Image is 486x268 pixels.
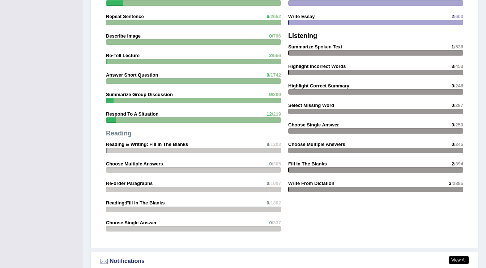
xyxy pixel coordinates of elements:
div: Notifications [99,256,470,267]
span: 0 [451,142,454,147]
span: 2 [451,161,454,167]
strong: Choose Multiple Answers [106,161,163,167]
span: /2885 [451,181,463,186]
span: 12 [267,111,272,117]
span: 2 [269,53,272,58]
span: 0 [451,122,454,127]
span: /1302 [269,200,281,206]
strong: Reading & Writing: Fill In The Blanks [106,142,188,147]
strong: Reading [106,130,132,137]
strong: Select Missing Word [288,103,334,108]
span: 3 [451,64,454,69]
span: 0 [269,161,272,167]
span: /250 [454,122,463,127]
strong: Choose Single Answer [106,220,157,225]
span: 0 [267,181,269,186]
strong: Choose Single Answer [288,122,339,127]
span: 0 [267,200,269,206]
span: 2 [451,14,454,19]
strong: Write Essay [288,14,315,19]
span: 0 [269,33,272,39]
strong: Choose Multiple Answers [288,142,345,147]
span: /246 [454,83,463,88]
strong: Describe Image [106,33,141,39]
span: 0 [451,103,454,108]
strong: Respond To A Situation [106,111,158,117]
span: /536 [454,44,463,49]
strong: Repeat Sentence [106,14,144,19]
span: /2652 [269,14,281,19]
span: /209 [272,92,281,97]
span: /1203 [269,142,281,147]
strong: Summarize Group Discussion [106,92,173,97]
span: 0 [267,72,269,78]
span: /305 [272,161,281,167]
span: /796 [272,33,281,39]
span: 9 [269,92,272,97]
strong: Reading:Fill In The Blanks [106,200,165,206]
span: /287 [454,103,463,108]
strong: Answer Short Question [106,72,158,78]
strong: Summarize Spoken Text [288,44,342,49]
span: /603 [454,14,463,19]
span: 0 [269,220,272,225]
span: /1742 [269,72,281,78]
span: /1007 [269,181,281,186]
strong: Highlight Correct Summary [288,83,349,88]
strong: Highlight Incorrect Words [288,64,346,69]
span: /453 [454,64,463,69]
span: 8 [267,142,269,147]
span: /219 [272,111,281,117]
strong: Write From Dictation [288,181,334,186]
span: /394 [454,161,463,167]
span: 0 [451,83,454,88]
a: View All [449,256,469,264]
strong: Re-order Paragraphs [106,181,153,186]
strong: Re-Tell Lecture [106,53,140,58]
span: /245 [454,142,463,147]
span: 6 [267,14,269,19]
strong: Fill In The Blanks [288,161,327,167]
span: /556 [272,53,281,58]
span: 1 [451,44,454,49]
span: /337 [272,220,281,225]
strong: Listening [288,32,317,39]
span: 3 [449,181,451,186]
